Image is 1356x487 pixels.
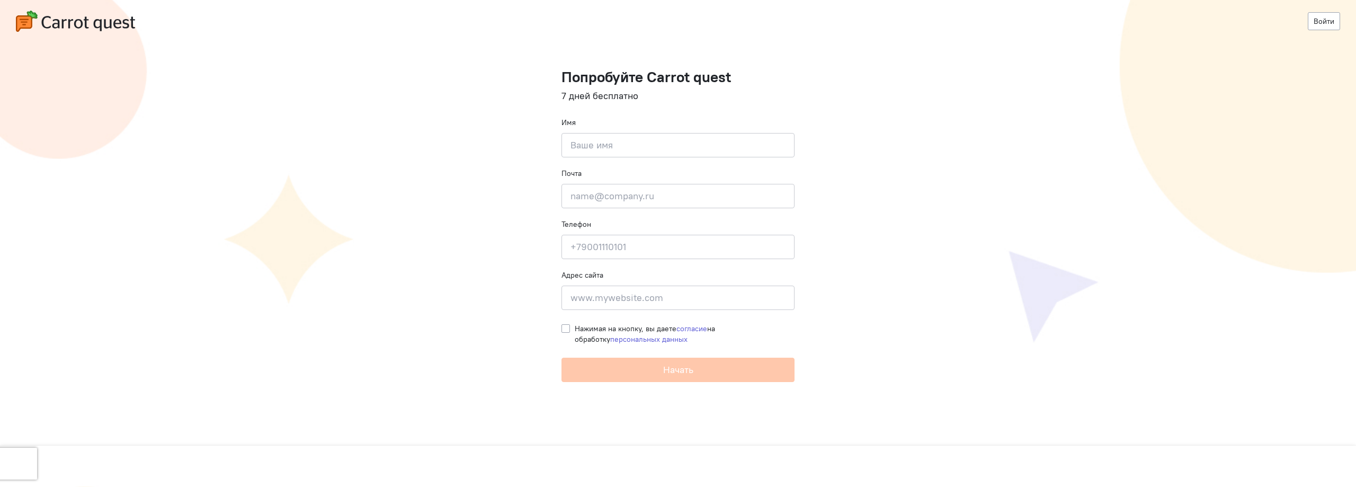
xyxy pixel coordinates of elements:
label: Имя [561,117,576,128]
input: name@company.ru [561,184,795,208]
h4: 7 дней бесплатно [561,91,795,101]
input: www.mywebsite.com [561,286,795,310]
label: Адрес сайта [561,270,603,280]
label: Телефон [561,219,591,229]
a: персональных данных [610,334,688,344]
img: carrot-quest-logo.svg [16,11,135,32]
label: Почта [561,168,582,179]
span: Начать [663,364,693,376]
input: +79001110101 [561,235,795,259]
a: Войти [1308,12,1340,30]
span: Нажимая на кнопку, вы даете на обработку [575,324,715,344]
a: согласие [676,324,707,333]
button: Начать [561,358,795,382]
h1: Попробуйте Carrot quest [561,69,795,85]
input: Ваше имя [561,133,795,157]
